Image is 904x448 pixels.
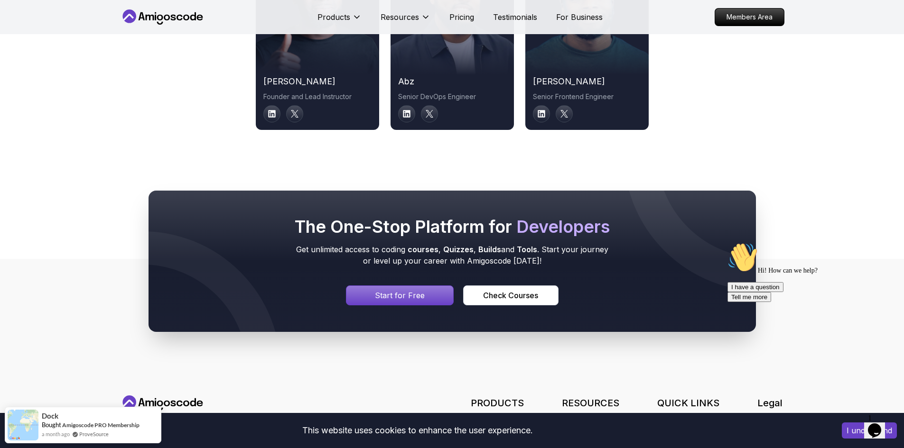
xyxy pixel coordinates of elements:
[842,422,897,439] button: Accept cookies
[375,290,425,301] p: Start for Free
[79,430,109,438] a: ProveSource
[408,245,438,254] span: courses
[478,245,501,254] span: Builds
[715,8,784,26] a: Members Area
[556,11,603,23] a: For Business
[42,412,58,420] span: Dock
[4,54,47,64] button: Tell me more
[4,4,34,34] img: :wave:
[42,421,61,429] span: Bought
[724,238,895,405] iframe: chat widget
[562,396,619,410] h3: RESOURCES
[516,216,610,237] span: Developers
[293,217,612,236] h2: The One-Stop Platform for
[263,75,372,88] h2: [PERSON_NAME]
[864,410,895,439] iframe: chat widget
[381,11,430,30] button: Resources
[346,285,454,305] a: Signin page
[449,11,474,23] a: Pricing
[398,92,506,101] p: Senior DevOps Engineer
[483,290,538,301] div: Check Courses
[42,430,70,438] span: a month ago
[398,75,506,88] h2: abz
[293,244,612,266] p: Get unlimited access to coding , , and . Start your journey or level up your career with Amigosco...
[317,11,350,23] p: Products
[657,396,719,410] h3: QUICK LINKS
[4,4,175,64] div: 👋Hi! How can we help?I have a questionTell me more
[463,285,558,305] a: Courses page
[443,245,474,254] span: Quizzes
[317,11,362,30] button: Products
[4,44,60,54] button: I have a question
[517,245,537,254] span: Tools
[533,75,641,88] h2: [PERSON_NAME]
[263,92,372,101] p: Founder and Lead Instructor
[62,421,140,429] a: Amigoscode PRO Membership
[7,420,828,441] div: This website uses cookies to enhance the user experience.
[381,11,419,23] p: Resources
[493,11,537,23] a: Testimonials
[715,9,784,26] p: Members Area
[8,410,38,440] img: provesource social proof notification image
[533,92,641,101] p: Senior Frontend Engineer
[471,396,524,410] h3: PRODUCTS
[463,285,558,305] button: Check Courses
[4,28,94,36] span: Hi! How can we help?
